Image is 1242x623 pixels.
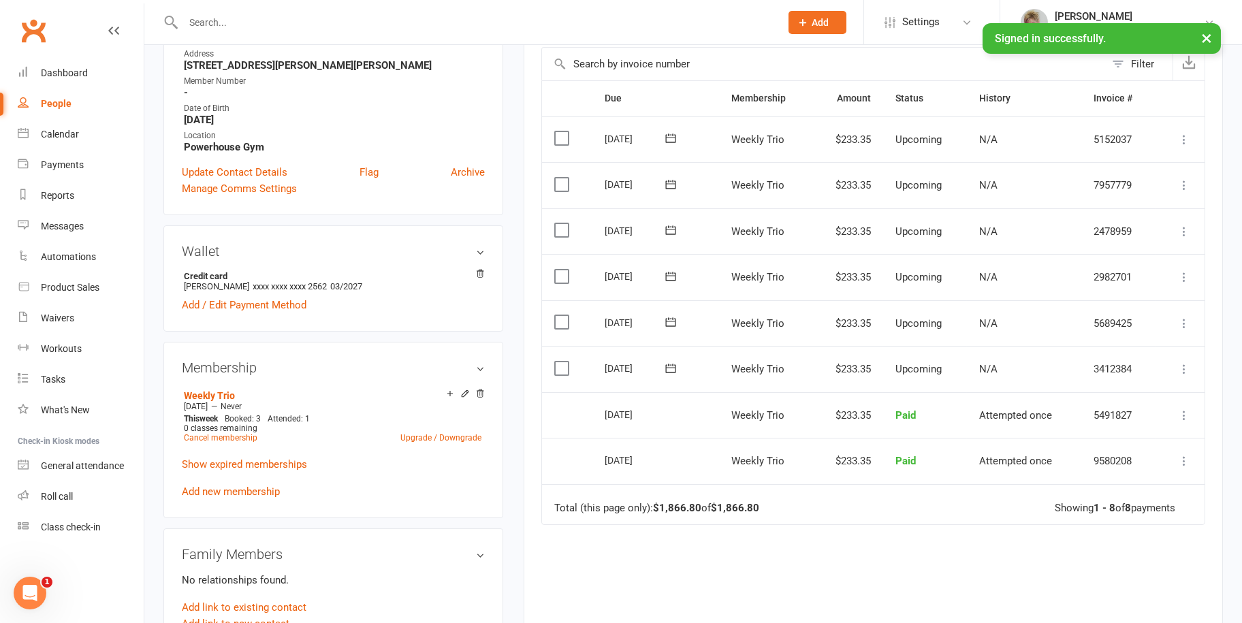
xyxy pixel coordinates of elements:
[789,11,846,34] button: Add
[1021,9,1048,36] img: thumb_image1590539733.png
[542,48,1105,80] input: Search by invoice number
[979,455,1052,467] span: Attempted once
[1081,81,1156,116] th: Invoice #
[41,159,84,170] div: Payments
[30,459,61,468] span: Home
[1131,56,1154,72] div: Filter
[234,22,259,46] div: Close
[28,310,110,324] span: Search for help
[812,162,883,208] td: $233.35
[182,297,306,313] a: Add / Edit Payment Method
[895,271,942,283] span: Upcoming
[605,357,667,379] div: [DATE]
[979,317,998,330] span: N/A
[184,271,478,281] strong: Credit card
[1055,22,1204,35] div: Powerhouse Physiotherapy Pty Ltd
[883,81,967,116] th: Status
[1055,10,1204,22] div: [PERSON_NAME]
[18,211,144,242] a: Messages
[184,433,257,443] a: Cancel membership
[41,282,99,293] div: Product Sales
[1081,208,1156,255] td: 2478959
[28,264,228,278] div: AI Agent and team can help
[1081,392,1156,438] td: 5491827
[812,254,883,300] td: $233.35
[812,116,883,163] td: $233.35
[182,572,485,588] p: No relationships found.
[1081,346,1156,392] td: 3412384
[28,192,55,219] div: Profile image for Jia
[41,313,74,323] div: Waivers
[182,244,485,259] h3: Wallet
[184,402,208,411] span: [DATE]
[184,390,235,401] a: Weekly Trio
[731,317,784,330] span: Weekly Trio
[18,119,144,150] a: Calendar
[605,312,667,333] div: [DATE]
[18,150,144,180] a: Payments
[14,160,259,231] div: Recent messageProfile image for JiaSent you an interactive messageJia•5h ago
[605,220,667,241] div: [DATE]
[61,206,72,220] div: Jia
[812,81,883,116] th: Amount
[1094,502,1115,514] strong: 1 - 8
[179,13,771,32] input: Search...
[268,414,310,424] span: Attended: 1
[182,458,307,470] a: Show expired memberships
[812,208,883,255] td: $233.35
[14,180,258,231] div: Profile image for JiaSent you an interactive messageJia•5h ago
[1055,502,1175,514] div: Showing of payments
[605,266,667,287] div: [DATE]
[731,179,784,191] span: Weekly Trio
[979,363,998,375] span: N/A
[711,502,759,514] strong: $1,866.80
[61,193,237,204] span: Sent you an interactive message
[53,22,80,49] div: Profile image for Bec
[895,225,942,238] span: Upcoming
[41,343,82,354] div: Workouts
[182,425,272,479] button: Help
[902,7,940,37] span: Settings
[1081,438,1156,484] td: 9580208
[225,414,261,424] span: Booked: 3
[895,133,942,146] span: Upcoming
[1081,300,1156,347] td: 5689425
[18,512,144,543] a: Class kiosk mode
[253,281,327,291] span: xxxx xxxx xxxx 2562
[221,402,242,411] span: Never
[184,86,485,99] strong: -
[895,363,942,375] span: Upcoming
[1105,48,1173,80] button: Filter
[1081,254,1156,300] td: 2982701
[20,303,253,330] button: Search for help
[731,363,784,375] span: Weekly Trio
[27,120,245,143] p: How can we help?
[41,221,84,231] div: Messages
[18,242,144,272] a: Automations
[895,409,916,421] span: Paid
[184,114,485,126] strong: [DATE]
[18,451,144,481] a: General attendance kiosk mode
[895,317,942,330] span: Upcoming
[653,502,701,514] strong: $1,866.80
[113,459,160,468] span: Messages
[18,395,144,426] a: What's New
[28,381,228,395] div: Set up a new member waiver
[41,67,88,78] div: Dashboard
[79,22,106,49] div: Profile image for Jia
[605,404,667,425] div: [DATE]
[1125,502,1131,514] strong: 8
[41,251,96,262] div: Automations
[605,449,667,470] div: [DATE]
[28,172,244,186] div: Recent message
[1194,23,1219,52] button: ×
[182,547,485,562] h3: Family Members
[967,81,1082,116] th: History
[184,414,200,424] span: This
[979,271,998,283] span: N/A
[895,179,942,191] span: Upcoming
[400,433,481,443] a: Upgrade / Downgrade
[812,346,883,392] td: $233.35
[14,577,46,609] iframe: Intercom live chat
[995,32,1106,45] span: Signed in successfully.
